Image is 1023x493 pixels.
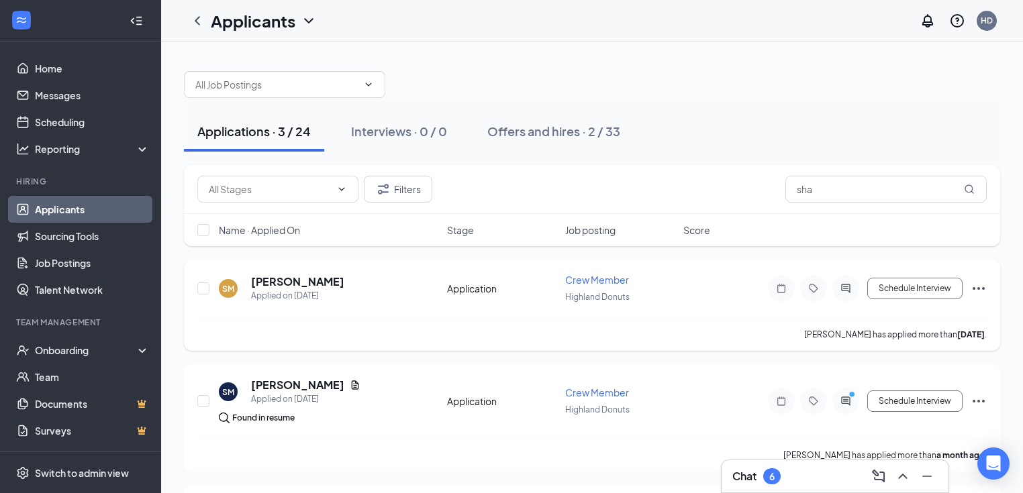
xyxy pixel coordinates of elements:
svg: Minimize [919,468,935,484]
svg: ComposeMessage [871,468,887,484]
div: Application [447,282,557,295]
svg: Notifications [920,13,936,29]
svg: ActiveChat [838,396,854,406]
svg: Ellipses [971,280,987,296]
svg: Filter [375,181,391,197]
button: ComposeMessage [868,465,889,487]
a: Home [35,55,150,82]
a: Talent Network [35,276,150,303]
div: 6 [769,471,775,482]
h3: Chat [732,469,757,484]
svg: ActiveChat [838,283,854,294]
a: DocumentsCrown [35,390,150,417]
a: Job Postings [35,250,150,276]
a: Messages [35,82,150,109]
svg: Tag [806,283,822,294]
button: Schedule Interview [867,390,963,412]
svg: Ellipses [971,393,987,409]
svg: ChevronDown [301,13,317,29]
span: Stage [447,223,474,237]
svg: UserCheck [16,343,30,357]
a: Scheduling [35,109,150,135]
a: Applicants [35,196,150,223]
div: SM [222,386,234,398]
h1: Applicants [211,9,295,32]
svg: WorkstreamLogo [15,13,28,27]
span: Score [683,223,710,237]
span: Job posting [565,223,616,237]
a: Team [35,364,150,390]
h5: [PERSON_NAME] [251,274,344,289]
span: Crew Member [565,386,629,398]
button: Schedule Interview [867,278,963,299]
svg: Document [350,380,360,390]
a: SurveysCrown [35,417,150,444]
span: Highland Donuts [565,292,630,302]
img: search.bf7aa3482b7795d4f01b.svg [219,413,230,423]
div: Hiring [16,176,147,187]
svg: ChevronLeft [189,13,205,29]
div: Reporting [35,142,150,156]
div: Team Management [16,317,147,328]
div: Applications · 3 / 24 [197,123,311,140]
span: Crew Member [565,274,629,286]
span: Highland Donuts [565,404,630,415]
input: All Stages [209,182,331,197]
button: ChevronUp [892,465,914,487]
div: Application [447,394,557,408]
input: Search in applications [785,176,987,203]
svg: QuestionInfo [949,13,965,29]
div: Switch to admin view [35,466,129,480]
div: Applied on [DATE] [251,392,360,406]
div: Applied on [DATE] [251,289,344,303]
input: All Job Postings [195,77,358,92]
svg: Settings [16,466,30,480]
span: Name · Applied On [219,223,300,237]
div: Onboarding [35,343,138,357]
b: a month ago [936,450,985,460]
svg: MagnifyingGlass [964,184,975,195]
div: Offers and hires · 2 / 33 [487,123,620,140]
svg: ChevronDown [363,79,374,90]
svg: ChevronDown [336,184,347,195]
p: [PERSON_NAME] has applied more than . [783,449,987,461]
h5: [PERSON_NAME] [251,378,344,392]
b: [DATE] [957,329,985,339]
div: HD [981,15,993,26]
svg: Analysis [16,142,30,156]
svg: Note [773,283,789,294]
svg: ChevronUp [895,468,911,484]
div: Open Intercom Messenger [977,447,1010,480]
svg: PrimaryDot [846,390,862,401]
svg: Note [773,396,789,406]
button: Filter Filters [364,176,432,203]
p: [PERSON_NAME] has applied more than . [804,329,987,340]
div: Interviews · 0 / 0 [351,123,447,140]
svg: Collapse [130,14,143,28]
svg: Tag [806,396,822,406]
div: SM [222,283,234,294]
button: Minimize [916,465,938,487]
div: Found in resume [232,411,295,425]
a: Sourcing Tools [35,223,150,250]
